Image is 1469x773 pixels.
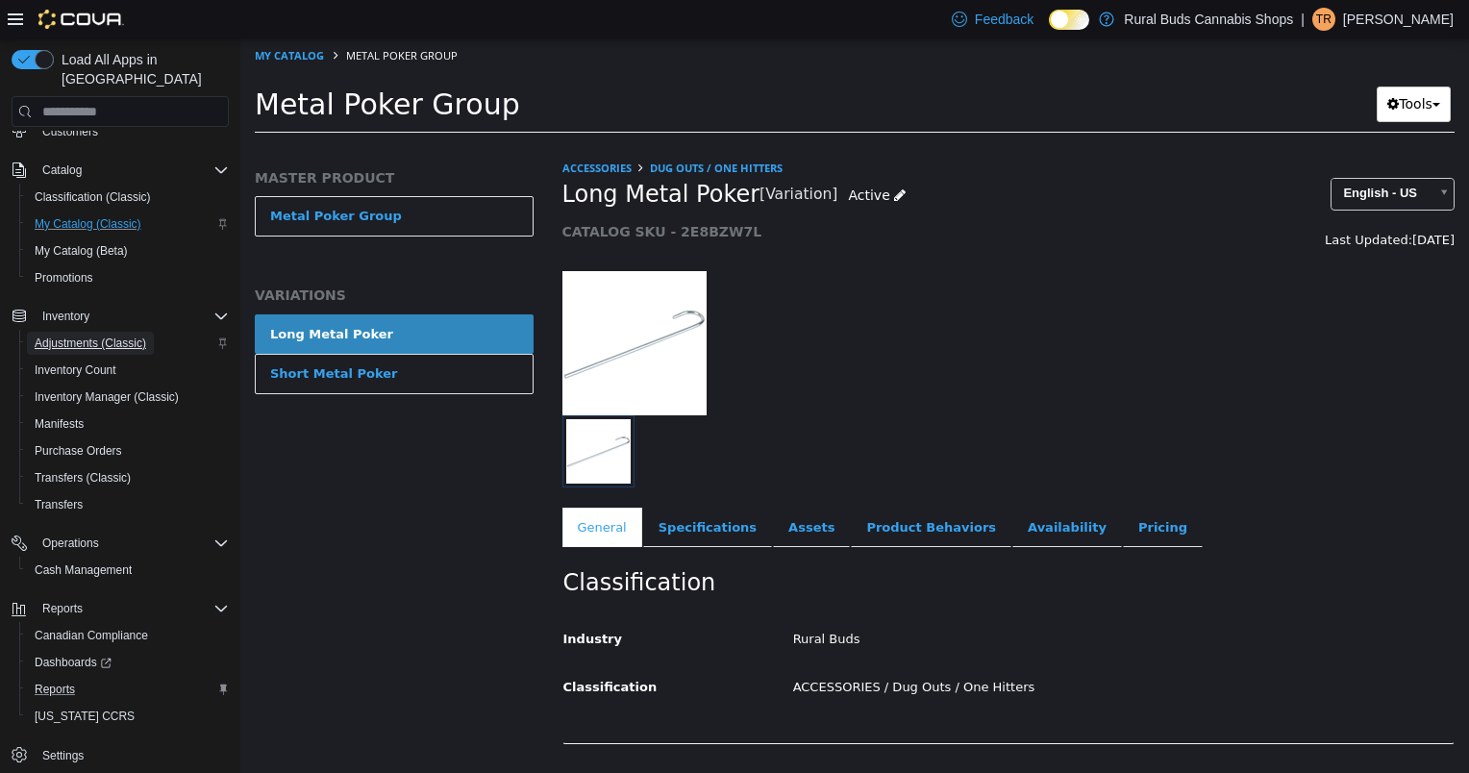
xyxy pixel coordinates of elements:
button: Inventory Manager (Classic) [19,384,237,411]
span: Reports [42,601,83,616]
a: Assets [533,469,610,510]
span: Canadian Compliance [35,628,148,643]
span: Customers [35,118,229,142]
a: Dug Outs / One Hitters [410,122,542,137]
a: Customers [35,120,106,143]
span: Adjustments (Classic) [27,332,229,355]
button: Canadian Compliance [19,622,237,649]
h5: VARIATIONS [14,248,293,265]
img: 150 [322,233,466,377]
span: [US_STATE] CCRS [35,709,135,724]
span: Operations [35,532,229,555]
button: Adjustments (Classic) [19,330,237,357]
span: Settings [35,743,229,767]
span: Reports [35,682,75,697]
a: Purchase Orders [27,439,130,462]
a: Dashboards [19,649,237,676]
span: Classification (Classic) [35,189,151,205]
a: Cash Management [27,559,139,582]
p: Rural Buds Cannabis Shops [1124,8,1293,31]
a: Adjustments (Classic) [27,332,154,355]
a: ACCESSORIES [322,122,391,137]
span: Transfers [27,493,229,516]
a: Manifests [27,412,91,436]
span: Promotions [35,270,93,286]
span: Washington CCRS [27,705,229,728]
div: Short Metal Poker [30,326,157,345]
span: Operations [42,536,99,551]
span: Metal Poker Group [14,49,280,83]
span: Purchase Orders [35,443,122,459]
span: Last Updated: [1084,194,1172,209]
span: Inventory Manager (Classic) [35,389,179,405]
button: My Catalog (Classic) [19,211,237,237]
button: Classification (Classic) [19,184,237,211]
a: Classification (Classic) [27,186,159,209]
button: [US_STATE] CCRS [19,703,237,730]
button: Catalog [4,157,237,184]
div: Rural Buds [538,585,1228,618]
span: Industry [323,593,383,608]
div: ACCESSORIES / Dug Outs / One Hitters [538,633,1228,666]
span: Customers [42,124,98,139]
button: Transfers [19,491,237,518]
h5: MASTER PRODUCT [14,131,293,148]
span: Classification (Classic) [27,186,229,209]
button: Reports [35,597,90,620]
a: My Catalog (Classic) [27,212,149,236]
a: Reports [27,678,83,701]
a: Transfers (Classic) [27,466,138,489]
a: My Catalog (Beta) [27,239,136,262]
span: Adjustments (Classic) [35,336,146,351]
span: Catalog [35,159,229,182]
button: Cash Management [19,557,237,584]
span: Transfers (Classic) [35,470,131,486]
span: Cash Management [27,559,229,582]
small: [Variation] [519,149,597,164]
span: Inventory [42,309,89,324]
a: Inventory Manager (Classic) [27,386,187,409]
span: Reports [35,597,229,620]
span: Promotions [27,266,229,289]
a: Promotions [27,266,101,289]
a: Settings [35,744,91,767]
span: My Catalog (Beta) [35,243,128,259]
button: Customers [4,116,237,144]
span: Dark Mode [1049,30,1050,31]
span: Inventory Count [35,362,116,378]
span: Canadian Compliance [27,624,229,647]
button: Promotions [19,264,237,291]
a: General [322,469,402,510]
span: Long Metal Poker [322,141,520,171]
button: Operations [35,532,107,555]
span: Purchase Orders [27,439,229,462]
span: Settings [42,748,84,763]
input: Dark Mode [1049,10,1089,30]
a: My Catalog [14,10,84,24]
span: My Catalog (Classic) [35,216,141,232]
a: Pricing [883,469,962,510]
a: Dashboards [27,651,119,674]
a: Specifications [403,469,532,510]
a: Transfers [27,493,90,516]
span: My Catalog (Beta) [27,239,229,262]
button: Settings [4,741,237,769]
span: Manifests [35,416,84,432]
button: Inventory Count [19,357,237,384]
span: English - US [1091,140,1188,170]
p: [PERSON_NAME] [1343,8,1454,31]
span: Manifests [27,412,229,436]
span: Active [608,149,649,164]
a: Metal Poker Group [14,158,293,198]
span: Inventory [35,305,229,328]
button: Reports [4,595,237,622]
h5: CATALOG SKU - 2E8BZW7L [322,185,984,202]
span: My Catalog (Classic) [27,212,229,236]
button: My Catalog (Beta) [19,237,237,264]
span: Feedback [975,10,1033,29]
a: Availability [772,469,882,510]
span: TR [1316,8,1332,31]
span: [DATE] [1172,194,1214,209]
p: | [1301,8,1305,31]
span: Transfers (Classic) [27,466,229,489]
